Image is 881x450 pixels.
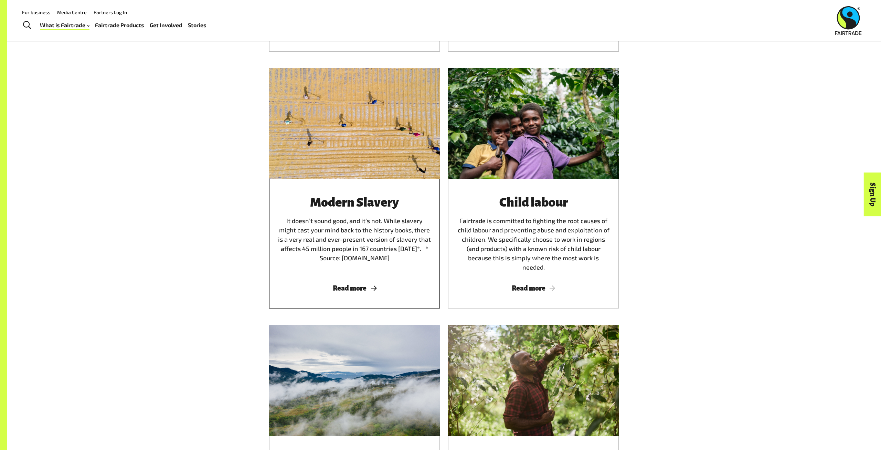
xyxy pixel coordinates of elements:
[277,196,432,209] h3: Modern Slavery
[448,68,619,308] a: Child labourFairtrade is committed to fighting the root causes of child labour and preventing abu...
[456,196,611,209] h3: Child labour
[95,20,144,30] a: Fairtrade Products
[456,284,611,292] span: Read more
[188,20,206,30] a: Stories
[57,9,87,15] a: Media Centre
[277,196,432,272] div: It doesn’t sound good, and it’s not. While slavery might cast your mind back to the history books...
[19,17,35,34] a: Toggle Search
[269,68,440,308] a: Modern SlaveryIt doesn’t sound good, and it’s not. While slavery might cast your mind back to the...
[94,9,127,15] a: Partners Log In
[835,6,862,35] img: Fairtrade Australia New Zealand logo
[40,20,89,30] a: What is Fairtrade
[150,20,182,30] a: Get Involved
[22,9,50,15] a: For business
[277,284,432,292] span: Read more
[456,196,611,272] div: Fairtrade is committed to fighting the root causes of child labour and preventing abuse and explo...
